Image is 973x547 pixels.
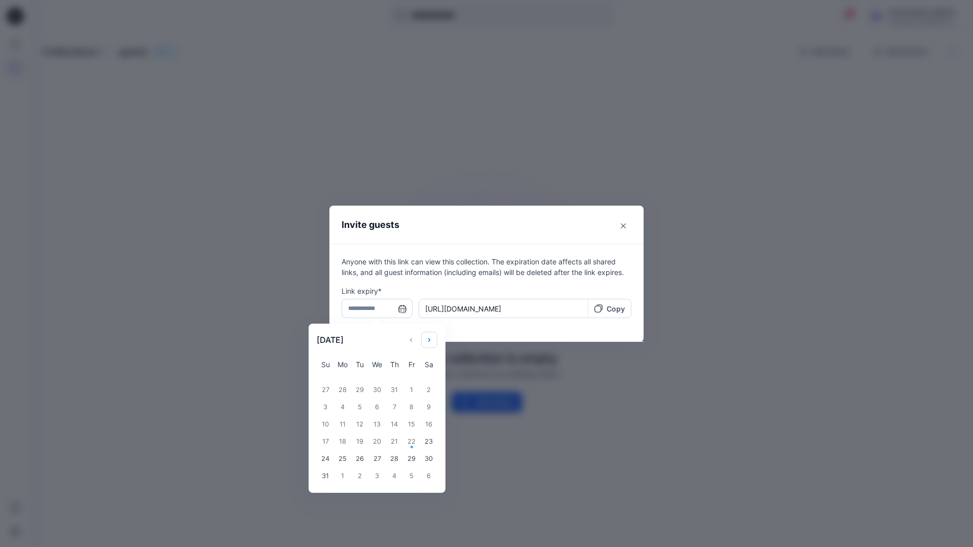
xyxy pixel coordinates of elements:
[317,381,437,485] div: Month August, 2025
[351,467,368,485] div: Choose Tuesday, September 2nd, 2025
[317,450,334,467] div: Choose Sunday, August 24th, 2025
[351,450,368,467] div: Choose Tuesday, August 26th, 2025
[317,356,334,373] div: Sunday
[386,450,403,467] div: Choose Thursday, August 28th, 2025
[351,356,368,373] div: Tuesday
[386,356,403,373] div: Thursday
[403,356,420,373] div: Friday
[342,286,631,296] p: Link expiry*
[420,450,437,467] div: Choose Saturday, August 30th, 2025
[334,467,351,485] div: Choose Monday, September 1st, 2025
[309,324,445,493] div: Choose Date
[607,303,625,314] p: Copy
[334,450,351,467] div: Choose Monday, August 25th, 2025
[317,334,344,346] p: [DATE]
[425,303,582,314] p: [URL][DOMAIN_NAME]
[342,256,631,278] p: Anyone with this link can view this collection. The expiration date affects all shared links, and...
[403,467,420,485] div: Choose Friday, September 5th, 2025
[368,356,386,373] div: Wednesday
[334,356,351,373] div: Monday
[403,450,420,467] div: Choose Friday, August 29th, 2025
[420,467,437,485] div: Choose Saturday, September 6th, 2025
[368,467,386,485] div: Choose Wednesday, September 3rd, 2025
[317,467,334,485] div: Choose Sunday, August 31st, 2025
[368,450,386,467] div: Choose Wednesday, August 27th, 2025
[420,433,437,450] div: Choose Saturday, August 23rd, 2025
[329,206,644,244] header: Invite guests
[420,356,437,373] div: Saturday
[615,218,631,234] button: Close
[386,467,403,485] div: Choose Thursday, September 4th, 2025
